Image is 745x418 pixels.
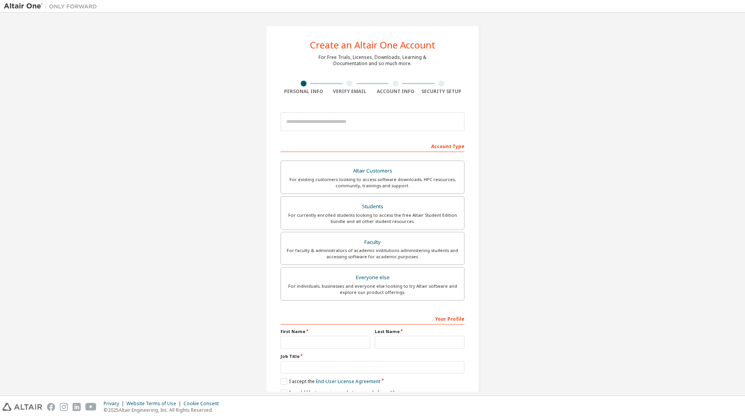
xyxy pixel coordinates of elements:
[375,328,464,335] label: Last Name
[319,54,426,67] div: For Free Trials, Licenses, Downloads, Learning & Documentation and so much more.
[286,247,459,260] div: For faculty & administrators of academic institutions administering students and accessing softwa...
[85,403,97,411] img: youtube.svg
[372,88,419,95] div: Account Info
[286,212,459,225] div: For currently enrolled students looking to access the free Altair Student Edition bundle and all ...
[281,88,327,95] div: Personal Info
[286,283,459,295] div: For individuals, businesses and everyone else looking to try Altair software and explore our prod...
[126,401,184,407] div: Website Terms of Use
[286,272,459,283] div: Everyone else
[419,88,465,95] div: Security Setup
[104,407,223,413] p: © 2025 Altair Engineering, Inc. All Rights Reserved.
[184,401,223,407] div: Cookie Consent
[281,353,464,359] label: Job Title
[286,201,459,212] div: Students
[281,328,370,335] label: First Name
[73,403,81,411] img: linkedin.svg
[104,401,126,407] div: Privacy
[281,389,401,396] label: I would like to receive marketing emails from Altair
[281,312,464,325] div: Your Profile
[316,378,380,385] a: End-User License Agreement
[286,237,459,248] div: Faculty
[286,176,459,189] div: For existing customers looking to access software downloads, HPC resources, community, trainings ...
[286,166,459,176] div: Altair Customers
[281,140,464,152] div: Account Type
[2,403,42,411] img: altair_logo.svg
[60,403,68,411] img: instagram.svg
[47,403,55,411] img: facebook.svg
[327,88,373,95] div: Verify Email
[310,40,435,50] div: Create an Altair One Account
[281,378,380,385] label: I accept the
[4,2,101,10] img: Altair One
